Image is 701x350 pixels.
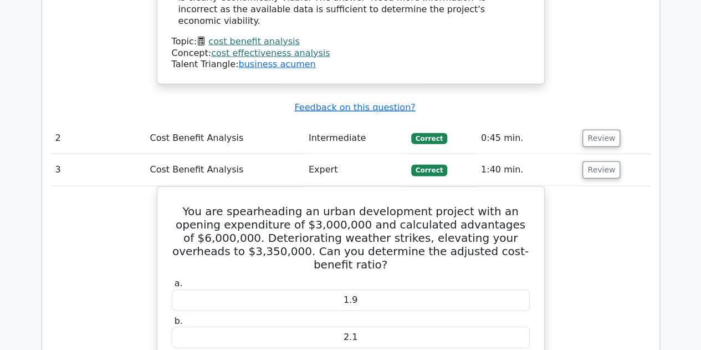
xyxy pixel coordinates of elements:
[172,290,530,311] div: 1.9
[304,123,407,154] td: Intermediate
[172,36,530,48] div: Topic:
[477,154,578,186] td: 1:40 min.
[175,316,183,326] span: b.
[172,327,530,348] div: 2.1
[477,123,578,154] td: 0:45 min.
[411,133,447,144] span: Correct
[51,154,146,186] td: 3
[145,154,304,186] td: Cost Benefit Analysis
[175,278,183,288] span: a.
[172,48,530,59] div: Concept:
[171,205,531,271] h5: You are spearheading an urban development project with an opening expenditure of $3,000,000 and c...
[238,59,315,69] a: business acumen
[208,36,299,47] a: cost benefit analysis
[411,165,447,176] span: Correct
[294,102,415,113] a: Feedback on this question?
[582,130,620,147] button: Review
[304,154,407,186] td: Expert
[172,36,530,70] div: Talent Triangle:
[211,48,330,58] a: cost effectiveness analysis
[51,123,146,154] td: 2
[582,161,620,179] button: Review
[145,123,304,154] td: Cost Benefit Analysis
